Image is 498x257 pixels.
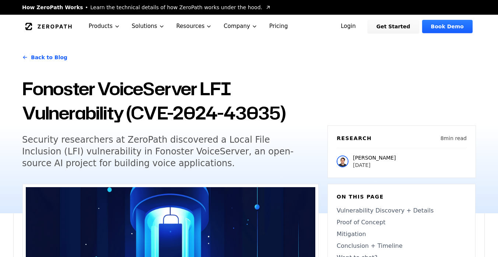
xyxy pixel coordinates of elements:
a: Book Demo [422,20,473,33]
a: Pricing [263,15,294,38]
a: How ZeroPath WorksLearn the technical details of how ZeroPath works under the hood. [22,4,271,11]
span: Learn the technical details of how ZeroPath works under the hood. [90,4,262,11]
a: Proof of Concept [337,218,466,227]
p: [PERSON_NAME] [353,154,396,161]
a: Get Started [368,20,419,33]
a: Back to Blog [22,47,67,68]
h1: Fonoster VoiceServer LFI Vulnerability (CVE-2024-43035) [22,76,319,125]
img: Nathan Hrncirik [337,156,348,167]
a: Conclusion + Timeline [337,242,466,250]
a: Login [332,20,365,33]
nav: Global [13,15,485,38]
button: Solutions [126,15,171,38]
h6: Research [337,135,372,142]
a: Mitigation [337,230,466,239]
button: Products [83,15,126,38]
a: Vulnerability Discovery + Details [337,206,466,215]
p: [DATE] [353,161,396,169]
span: How ZeroPath Works [22,4,83,11]
button: Resources [171,15,218,38]
button: Company [218,15,263,38]
h6: On this page [337,193,466,200]
p: 8 min read [441,135,467,142]
h5: Security researchers at ZeroPath discovered a Local File Inclusion (LFI) vulnerability in Fonoste... [22,134,305,169]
